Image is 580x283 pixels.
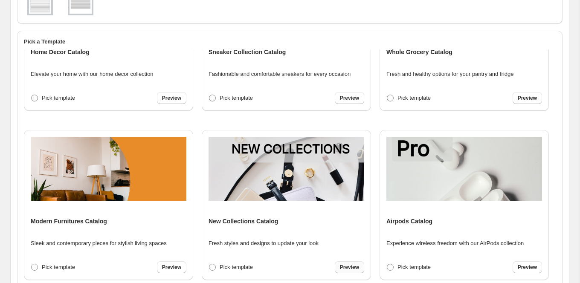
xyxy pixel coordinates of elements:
h2: Pick a Template [24,38,556,46]
a: Preview [513,261,542,273]
span: Pick template [220,264,253,270]
a: Preview [335,261,364,273]
span: Preview [340,95,359,101]
p: Experience wireless freedom with our AirPods collection [386,239,524,248]
a: Preview [157,261,186,273]
a: Preview [157,92,186,104]
p: Fresh styles and designs to update your look [209,239,319,248]
h4: New Collections Catalog [209,217,278,225]
span: Pick template [397,264,431,270]
span: Preview [162,95,181,101]
h4: Sneaker Collection Catalog [209,48,286,56]
span: Pick template [42,264,75,270]
span: Preview [340,264,359,271]
span: Preview [518,264,537,271]
p: Elevate your home with our home decor collection [31,70,154,78]
a: Preview [513,92,542,104]
span: Pick template [42,95,75,101]
span: Preview [518,95,537,101]
p: Fresh and healthy options for your pantry and fridge [386,70,513,78]
span: Pick template [220,95,253,101]
span: Pick template [397,95,431,101]
p: Sleek and contemporary pieces for stylish living spaces [31,239,167,248]
p: Fashionable and comfortable sneakers for every occasion [209,70,351,78]
h4: Airpods Catalog [386,217,432,225]
h4: Modern Furnitures Catalog [31,217,107,225]
span: Preview [162,264,181,271]
h4: Whole Grocery Catalog [386,48,452,56]
h4: Home Decor Catalog [31,48,90,56]
a: Preview [335,92,364,104]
